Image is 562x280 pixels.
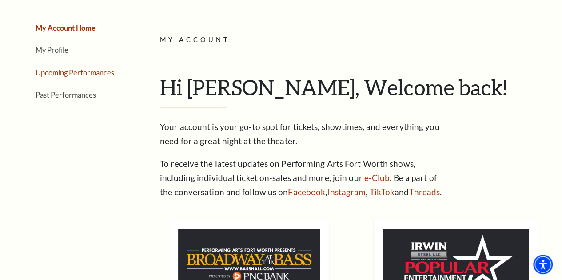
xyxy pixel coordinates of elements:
[369,187,395,197] a: TikTok - open in a new tab
[160,120,449,148] p: Your account is your go-to spot for tickets, showtimes, and everything you need for a great night...
[364,173,390,183] a: e-Club
[409,187,440,197] a: Threads - open in a new tab
[160,157,449,199] p: To receive the latest updates on Performing Arts Fort Worth shows, including individual ticket on...
[36,91,96,99] a: Past Performances
[395,187,409,197] span: and
[533,255,553,274] div: Accessibility Menu
[36,46,68,54] a: My Profile
[36,24,96,32] a: My Account Home
[36,68,114,77] a: Upcoming Performances
[327,187,366,197] a: Instagram - open in a new tab
[288,187,325,197] a: Facebook - open in a new tab
[160,75,546,107] h1: Hi [PERSON_NAME], Welcome back!
[160,36,230,43] span: My Account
